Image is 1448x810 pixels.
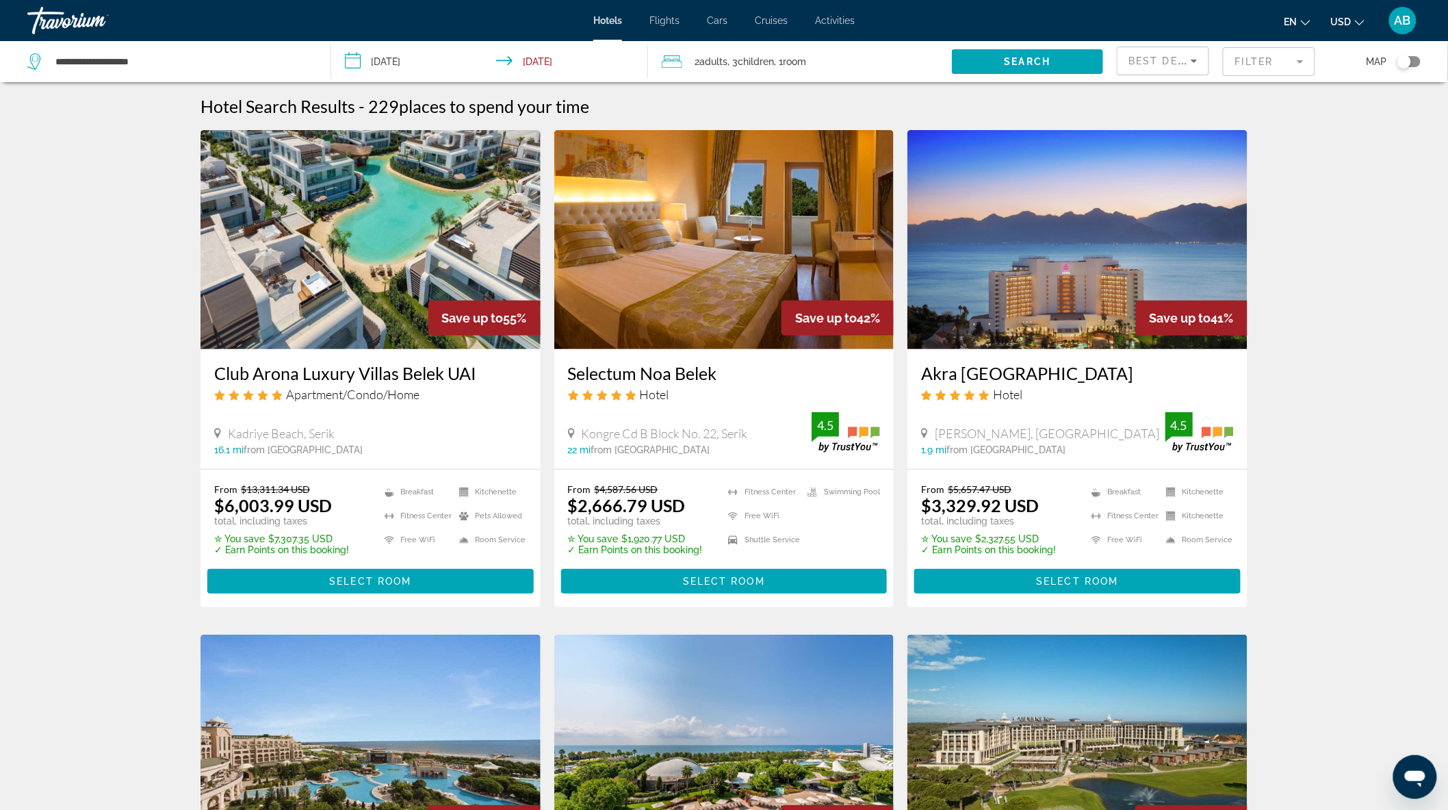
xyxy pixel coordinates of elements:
[1159,531,1234,548] li: Room Service
[921,544,1056,555] p: ✓ Earn Points on this booking!
[1085,531,1159,548] li: Free WiFi
[1165,417,1193,433] div: 4.5
[948,483,1011,495] del: $5,657.47 USD
[921,533,1056,544] p: $2,327.55 USD
[452,531,527,548] li: Room Service
[568,544,703,555] p: ✓ Earn Points on this booking!
[774,52,806,71] span: , 1
[1037,576,1119,587] span: Select Room
[593,15,622,26] a: Hotels
[812,417,839,433] div: 4.5
[815,15,855,26] a: Activities
[214,533,349,544] p: $7,307.35 USD
[946,444,1065,455] span: from [GEOGRAPHIC_DATA]
[921,387,1234,402] div: 5 star Hotel
[214,387,527,402] div: 5 star Apartment
[568,516,703,527] p: total, including taxes
[214,444,244,455] span: 16.1 mi
[201,96,355,116] h1: Hotel Search Results
[783,56,806,67] span: Room
[795,311,857,325] span: Save up to
[648,41,952,82] button: Travelers: 2 adults, 3 children
[591,444,710,455] span: from [GEOGRAPHIC_DATA]
[378,507,452,524] li: Fitness Center
[1159,483,1234,501] li: Kitchenette
[1367,52,1387,71] span: Map
[1128,55,1200,66] span: Best Deals
[241,483,310,495] del: $13,311.34 USD
[1284,16,1297,27] span: en
[755,15,788,26] a: Cruises
[329,576,411,587] span: Select Room
[244,444,363,455] span: from [GEOGRAPHIC_DATA]
[214,516,349,527] p: total, including taxes
[1085,483,1159,501] li: Breakfast
[452,507,527,524] li: Pets Allowed
[721,507,801,524] li: Free WiFi
[1331,12,1365,31] button: Change currency
[207,572,534,587] a: Select Room
[707,15,727,26] a: Cars
[812,412,880,453] img: trustyou-badge.svg
[1136,301,1247,336] div: 41%
[452,483,527,501] li: Kitchenette
[1150,311,1211,325] span: Save up to
[27,3,164,38] a: Travorium
[907,130,1247,349] a: Hotel image
[568,495,686,516] ins: $2,666.79 USD
[721,531,801,548] li: Shuttle Service
[568,444,591,455] span: 22 mi
[921,444,946,455] span: 1.9 mi
[1395,14,1411,27] span: AB
[1165,412,1234,453] img: trustyou-badge.svg
[683,576,765,587] span: Select Room
[914,572,1241,587] a: Select Room
[201,130,541,349] img: Hotel image
[1393,755,1437,799] iframe: Кнопка запуска окна обмена сообщениями
[207,569,534,594] button: Select Room
[921,516,1056,527] p: total, including taxes
[568,387,881,402] div: 5 star Hotel
[214,363,527,383] a: Club Arona Luxury Villas Belek UAI
[359,96,365,116] span: -
[582,426,748,441] span: Kongre Cd B Block No. 22, Serik
[214,483,237,495] span: From
[286,387,419,402] span: Apartment/Condo/Home
[738,56,774,67] span: Children
[914,569,1241,594] button: Select Room
[554,130,894,349] img: Hotel image
[214,544,349,555] p: ✓ Earn Points on this booking!
[649,15,680,26] a: Flights
[561,569,888,594] button: Select Room
[781,301,894,336] div: 42%
[214,533,265,544] span: ✮ You save
[1005,56,1051,67] span: Search
[368,96,589,116] h2: 229
[801,483,880,501] li: Swimming Pool
[727,52,774,71] span: , 3
[1385,6,1421,35] button: User Menu
[378,531,452,548] li: Free WiFi
[1159,507,1234,524] li: Kitchenette
[568,533,619,544] span: ✮ You save
[921,483,944,495] span: From
[1284,12,1310,31] button: Change language
[699,56,727,67] span: Adults
[1223,47,1315,77] button: Filter
[399,96,589,116] span: places to spend your time
[921,495,1039,516] ins: $3,329.92 USD
[561,572,888,587] a: Select Room
[935,426,1159,441] span: [PERSON_NAME], [GEOGRAPHIC_DATA]
[442,311,504,325] span: Save up to
[721,483,801,501] li: Fitness Center
[568,363,881,383] a: Selectum Noa Belek
[952,49,1104,74] button: Search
